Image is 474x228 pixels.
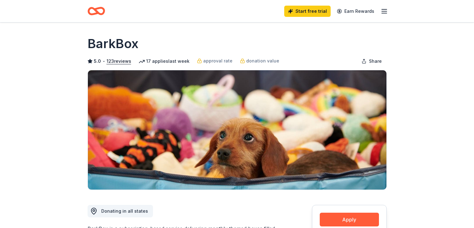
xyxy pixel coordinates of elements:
button: 123reviews [107,57,131,65]
img: Image for BarkBox [88,70,386,190]
a: approval rate [197,57,232,65]
span: 5.0 [94,57,101,65]
span: Share [369,57,382,65]
div: 17 applies last week [139,57,189,65]
a: Start free trial [284,6,331,17]
span: Donating in all states [101,208,148,214]
a: Earn Rewards [333,6,378,17]
button: Share [357,55,387,67]
h1: BarkBox [88,35,138,52]
span: • [103,59,105,64]
span: approval rate [203,57,232,65]
span: donation value [246,57,279,65]
button: Apply [320,213,379,226]
a: donation value [240,57,279,65]
a: Home [88,4,105,18]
